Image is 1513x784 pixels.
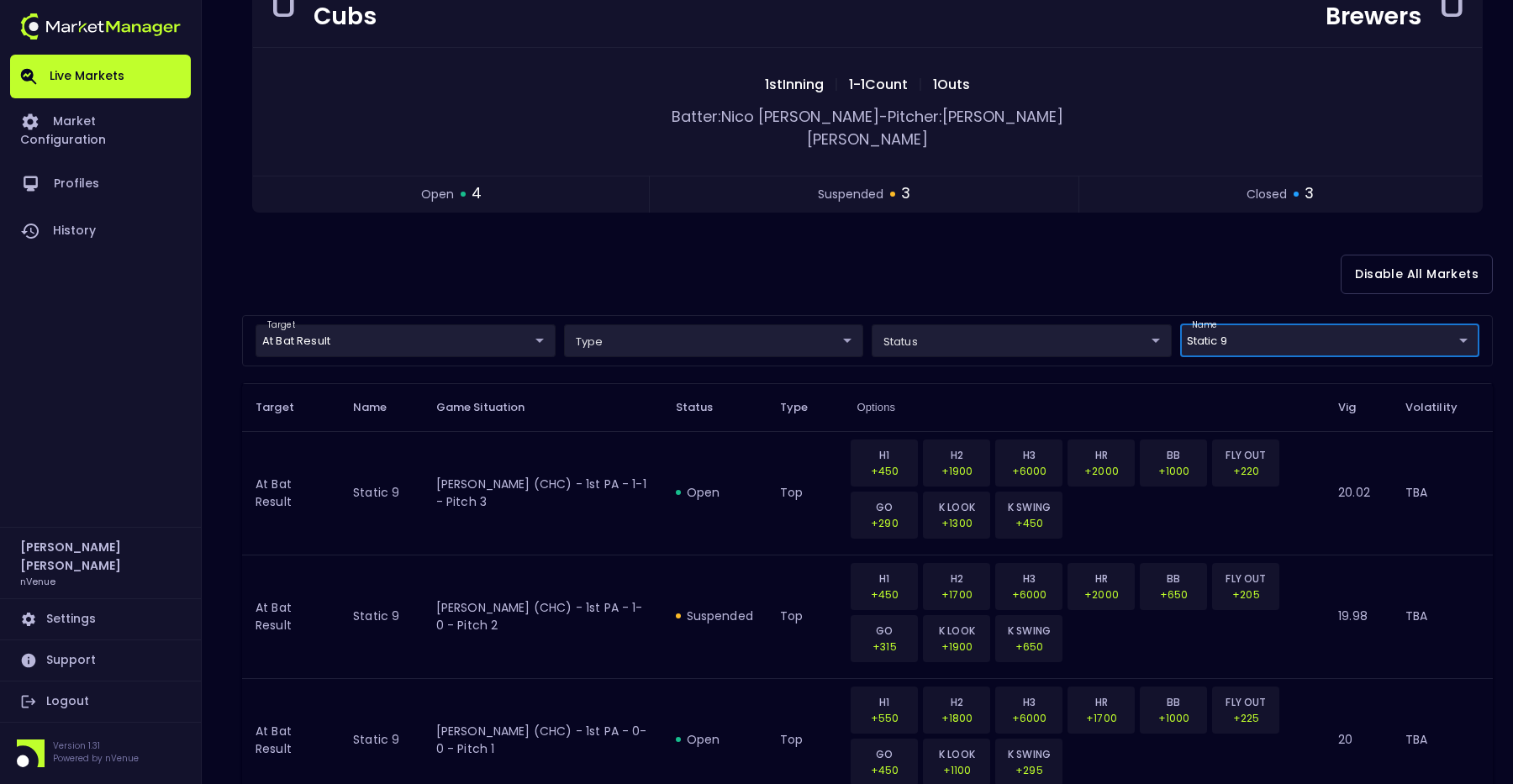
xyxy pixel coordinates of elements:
h2: [PERSON_NAME] [PERSON_NAME] [20,538,181,575]
p: +1900 [934,463,979,479]
p: GO [862,623,907,639]
span: Game Situation [436,400,547,415]
p: H1 [862,447,907,463]
p: BB [1151,447,1196,463]
p: K LOOK [934,746,979,762]
p: H1 [862,694,907,710]
span: 1 Outs [928,75,975,94]
span: 3 [901,183,910,205]
p: K LOOK [934,623,979,639]
span: Target [256,400,316,415]
p: K SWING [1006,623,1052,639]
p: +1700 [934,587,979,602]
button: Disable All Markets [1341,255,1493,294]
span: Type [780,400,830,415]
p: +1100 [934,762,979,778]
span: Pitcher: [PERSON_NAME] [PERSON_NAME] [807,106,1063,150]
p: K SWING [1006,499,1052,515]
p: H2 [934,447,979,463]
p: K LOOK [934,499,979,515]
p: BB [1151,694,1196,710]
a: Live Markets [10,55,191,98]
span: 4 [472,183,482,205]
label: target [267,319,295,331]
span: 3 [1305,183,1314,205]
p: +315 [862,639,907,655]
p: H3 [1006,694,1052,710]
p: +2000 [1078,587,1124,602]
p: +1000 [1151,710,1196,726]
img: logo [20,13,181,39]
p: +1900 [934,639,979,655]
div: Cubs [314,5,377,29]
label: name [1192,319,1217,331]
td: 20.02 [1325,431,1391,555]
p: FLY OUT [1223,447,1268,463]
a: History [10,208,191,255]
div: open [676,484,753,501]
p: FLY OUT [1223,571,1268,587]
a: Market Configuration [10,98,191,160]
p: H3 [1006,571,1052,587]
span: | [829,75,844,94]
p: H3 [1006,447,1052,463]
p: +1700 [1078,710,1124,726]
td: top [767,431,844,555]
span: open [421,186,454,203]
a: Support [10,640,191,681]
p: +450 [862,587,907,602]
span: closed [1247,186,1287,203]
p: HR [1078,694,1124,710]
div: target [1180,324,1480,357]
span: Vig [1338,400,1378,415]
span: Batter: Nico [PERSON_NAME] [672,106,879,127]
p: +650 [1006,639,1052,655]
p: +650 [1151,587,1196,602]
td: [PERSON_NAME] (CHC) - 1st PA - 1-0 - Pitch 2 [423,555,662,678]
p: +205 [1223,587,1268,602]
p: +2000 [1078,463,1124,479]
span: Status [676,400,735,415]
p: +6000 [1006,463,1052,479]
p: +1300 [934,515,979,531]
td: [PERSON_NAME] (CHC) - 1st PA - 1-1 - Pitch 3 [423,431,662,555]
p: +550 [862,710,907,726]
td: TBA [1392,555,1493,678]
div: target [256,324,556,357]
p: H1 [862,571,907,587]
a: Settings [10,599,191,639]
a: Logout [10,681,191,722]
span: 1st Inning [760,75,829,94]
p: +6000 [1006,587,1052,602]
a: Profiles [10,160,191,208]
p: GO [862,746,907,762]
span: - [879,106,888,127]
td: 19.98 [1325,555,1391,678]
p: HR [1078,571,1124,587]
p: +290 [862,515,907,531]
p: BB [1151,571,1196,587]
td: At Bat Result [242,555,340,678]
p: FLY OUT [1223,694,1268,710]
p: H2 [934,694,979,710]
p: +1000 [1151,463,1196,479]
span: | [913,75,928,94]
p: +450 [1006,515,1052,531]
p: +220 [1223,463,1268,479]
p: +225 [1223,710,1268,726]
p: +450 [862,762,907,778]
span: Volatility [1405,400,1479,415]
div: open [676,731,753,748]
p: GO [862,499,907,515]
td: Static 9 [340,431,423,555]
div: target [872,324,1172,357]
div: Version 1.31Powered by nVenue [10,739,191,767]
td: top [767,555,844,678]
p: +6000 [1006,710,1052,726]
p: Version 1.31 [53,739,139,752]
div: suspended [676,608,753,624]
p: H2 [934,571,979,587]
td: Static 9 [340,555,423,678]
p: +295 [1006,762,1052,778]
td: At Bat Result [242,431,340,555]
